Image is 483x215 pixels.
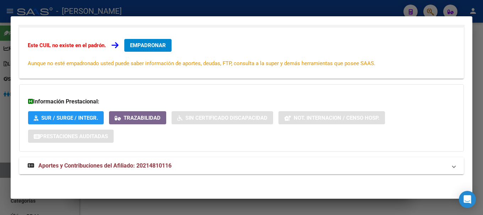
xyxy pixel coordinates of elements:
strong: Este CUIL no existe en el padrón. [28,42,106,49]
span: Aunque no esté empadronado usted puede saber información de aportes, deudas, FTP, consulta a la s... [28,60,375,67]
span: EMPADRONAR [130,42,166,49]
h3: Información Prestacional: [28,97,455,106]
div: Open Intercom Messenger [459,191,476,208]
span: Sin Certificado Discapacidad [185,115,267,121]
button: Sin Certificado Discapacidad [172,111,273,124]
span: Prestaciones Auditadas [40,133,108,140]
button: EMPADRONAR [124,39,172,52]
button: Prestaciones Auditadas [28,130,114,143]
span: Not. Internacion / Censo Hosp. [294,115,379,121]
button: Trazabilidad [109,111,166,124]
span: Aportes y Contribuciones del Afiliado: 20214810116 [38,162,172,169]
button: Not. Internacion / Censo Hosp. [278,111,385,124]
span: Trazabilidad [124,115,161,121]
div: Datos de Empadronamiento [19,28,464,79]
mat-expansion-panel-header: Aportes y Contribuciones del Afiliado: 20214810116 [19,157,464,174]
button: SUR / SURGE / INTEGR. [28,111,104,124]
span: SUR / SURGE / INTEGR. [41,115,98,121]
